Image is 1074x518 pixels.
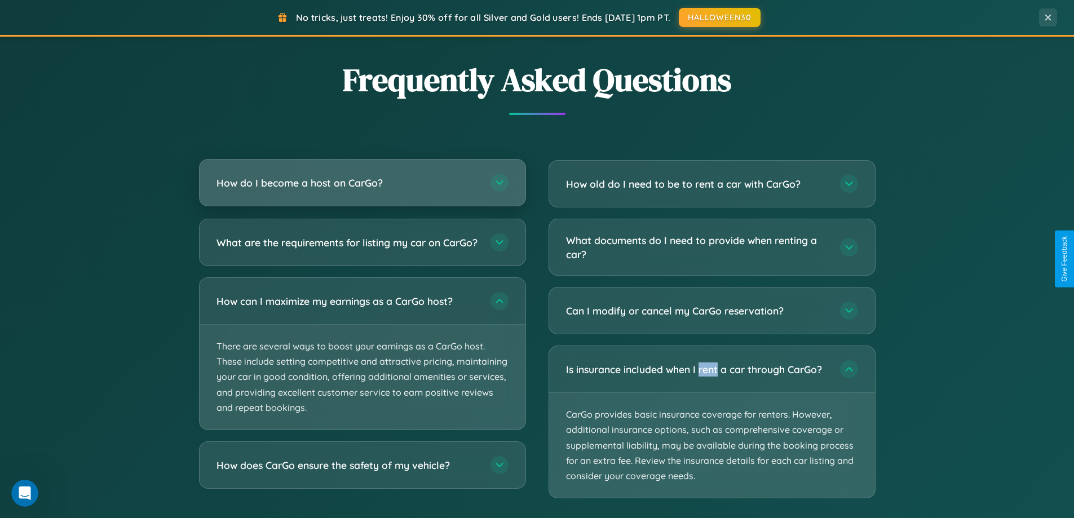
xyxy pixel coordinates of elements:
[200,325,525,430] p: There are several ways to boost your earnings as a CarGo host. These include setting competitive ...
[216,458,479,472] h3: How does CarGo ensure the safety of my vehicle?
[566,362,829,377] h3: Is insurance included when I rent a car through CarGo?
[549,393,875,498] p: CarGo provides basic insurance coverage for renters. However, additional insurance options, such ...
[296,12,670,23] span: No tricks, just treats! Enjoy 30% off for all Silver and Gold users! Ends [DATE] 1pm PT.
[216,236,479,250] h3: What are the requirements for listing my car on CarGo?
[566,233,829,261] h3: What documents do I need to provide when renting a car?
[679,8,761,27] button: HALLOWEEN30
[566,304,829,318] h3: Can I modify or cancel my CarGo reservation?
[199,58,876,101] h2: Frequently Asked Questions
[11,480,38,507] iframe: Intercom live chat
[566,177,829,191] h3: How old do I need to be to rent a car with CarGo?
[216,176,479,190] h3: How do I become a host on CarGo?
[1060,236,1068,282] div: Give Feedback
[216,294,479,308] h3: How can I maximize my earnings as a CarGo host?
